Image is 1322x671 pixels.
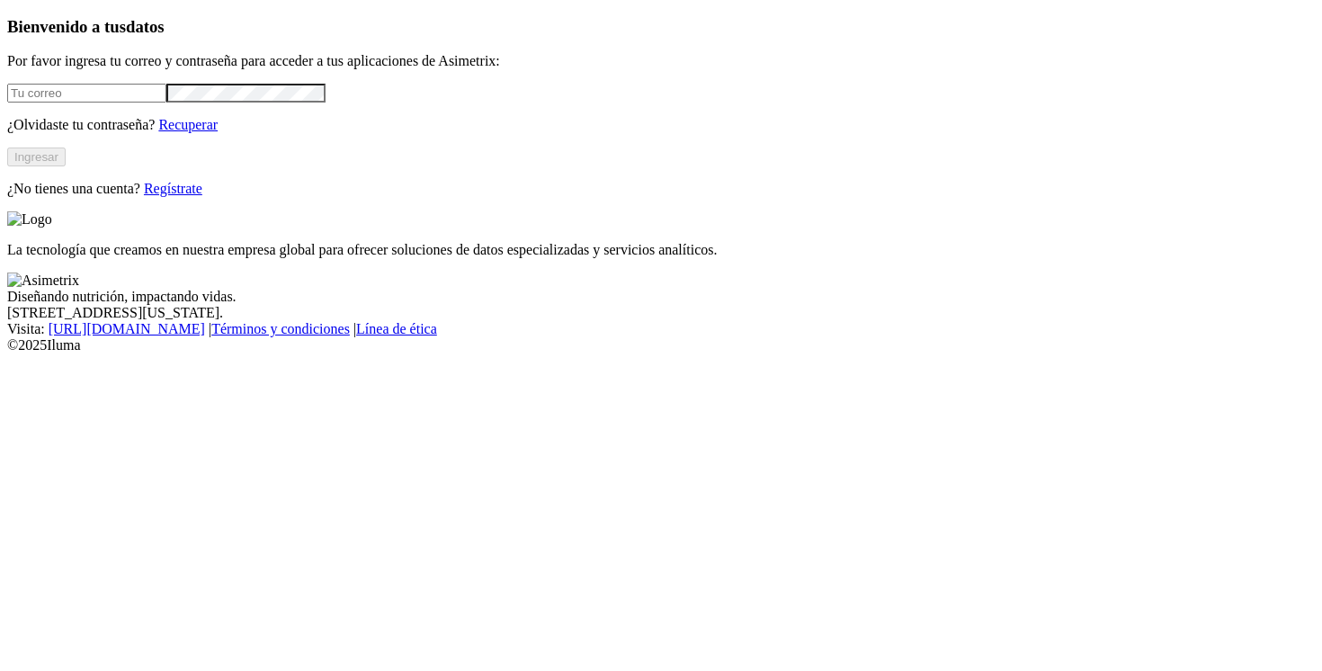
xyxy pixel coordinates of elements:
[126,17,165,36] span: datos
[7,84,166,103] input: Tu correo
[7,273,79,289] img: Asimetrix
[7,211,52,228] img: Logo
[49,321,205,336] a: [URL][DOMAIN_NAME]
[7,305,1315,321] div: [STREET_ADDRESS][US_STATE].
[7,117,1315,133] p: ¿Olvidaste tu contraseña?
[7,337,1315,353] div: © 2025 Iluma
[211,321,350,336] a: Términos y condiciones
[144,181,202,196] a: Regístrate
[7,321,1315,337] div: Visita : | |
[7,242,1315,258] p: La tecnología que creamos en nuestra empresa global para ofrecer soluciones de datos especializad...
[7,181,1315,197] p: ¿No tienes una cuenta?
[7,53,1315,69] p: Por favor ingresa tu correo y contraseña para acceder a tus aplicaciones de Asimetrix:
[7,148,66,166] button: Ingresar
[7,289,1315,305] div: Diseñando nutrición, impactando vidas.
[356,321,437,336] a: Línea de ética
[158,117,218,132] a: Recuperar
[7,17,1315,37] h3: Bienvenido a tus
